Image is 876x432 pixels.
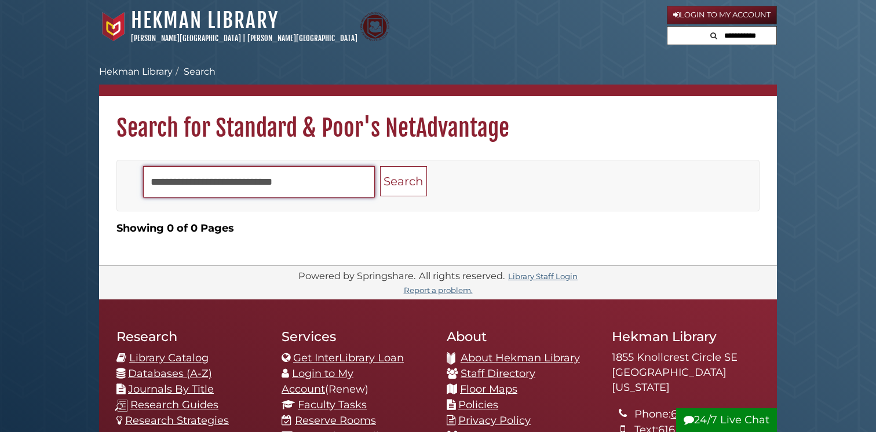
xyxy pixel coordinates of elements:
a: Hekman Library [99,66,173,77]
a: Login to My Account [282,367,353,396]
li: Phone: [634,407,760,422]
a: Login to My Account [667,6,777,24]
a: Policies [458,398,498,411]
button: Search [380,166,427,197]
address: 1855 Knollcrest Circle SE [GEOGRAPHIC_DATA][US_STATE] [612,350,760,395]
a: Privacy Policy [458,414,531,427]
a: [PERSON_NAME][GEOGRAPHIC_DATA] [247,34,357,43]
h1: Search for Standard & Poor's NetAdvantage [99,96,777,142]
a: Report a problem. [404,285,473,295]
img: research-guides-icon-white_37x37.png [115,400,127,412]
a: Research Strategies [125,414,229,427]
h2: About [447,328,594,345]
a: Research Guides [130,398,218,411]
a: 616.526.7197 [671,408,733,420]
img: Calvin University [99,12,128,41]
button: 24/7 Live Chat [676,408,777,432]
img: Calvin Theological Seminary [360,12,389,41]
a: Library Staff Login [508,272,578,281]
li: Search [173,65,216,79]
a: Reserve Rooms [295,414,376,427]
strong: Showing 0 of 0 Pages [116,221,760,236]
a: Get InterLibrary Loan [293,352,404,364]
a: Floor Maps [460,383,517,396]
button: Search [707,27,721,42]
a: Journals By Title [128,383,214,396]
a: Databases (A-Z) [128,367,212,380]
h2: Services [282,328,429,345]
a: Library Catalog [129,352,209,364]
a: [PERSON_NAME][GEOGRAPHIC_DATA] [131,34,241,43]
a: Hekman Library [131,8,279,33]
i: Search [710,32,717,39]
a: Faculty Tasks [298,398,367,411]
nav: breadcrumb [99,65,777,96]
div: All rights reserved. [417,270,506,281]
span: | [243,34,246,43]
a: About Hekman Library [461,352,580,364]
li: (Renew) [282,366,429,397]
a: Staff Directory [461,367,535,380]
h2: Hekman Library [612,328,760,345]
div: Powered by Springshare. [297,270,417,281]
h2: Research [116,328,264,345]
